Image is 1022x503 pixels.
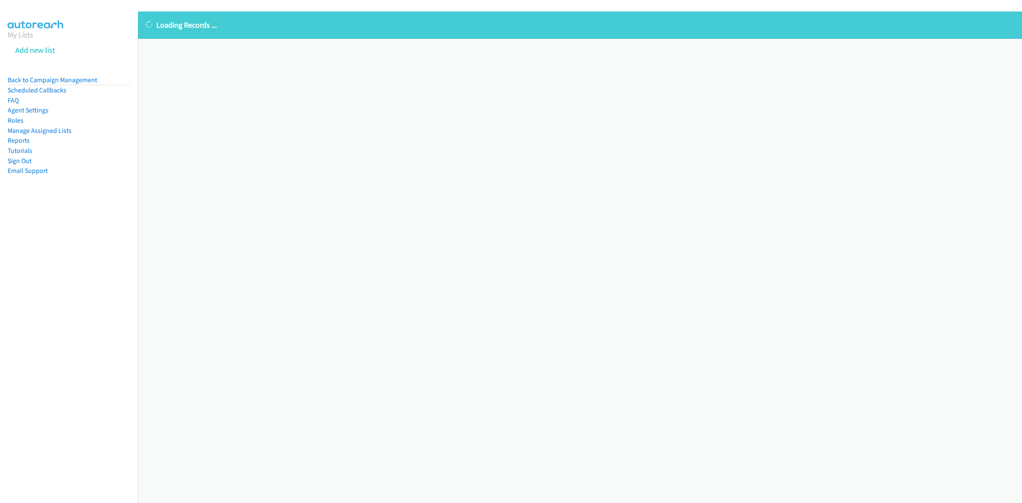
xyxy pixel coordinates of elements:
a: Add new list [15,45,55,55]
a: Tutorials [8,147,32,155]
a: Scheduled Callbacks [8,86,66,94]
a: Roles [8,116,23,124]
a: FAQ [8,96,19,104]
a: Sign Out [8,157,32,165]
a: Reports [8,136,30,144]
a: Email Support [8,167,48,175]
a: Manage Assigned Lists [8,126,72,135]
p: Loading Records ... [146,19,1014,31]
a: Agent Settings [8,106,49,114]
a: Back to Campaign Management [8,76,97,84]
a: My Lists [8,30,33,40]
